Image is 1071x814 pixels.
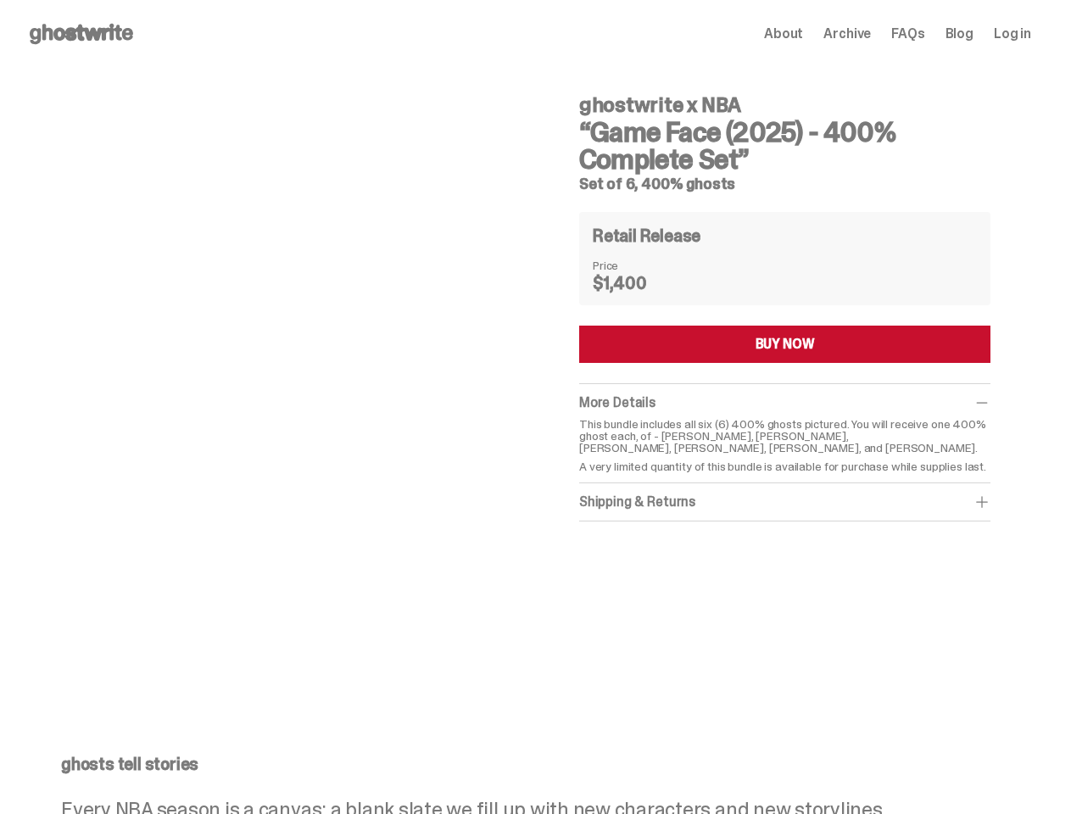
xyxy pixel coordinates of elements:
h4: ghostwrite x NBA [579,95,990,115]
a: Log in [994,27,1031,41]
h5: Set of 6, 400% ghosts [579,176,990,192]
a: Archive [823,27,871,41]
a: Blog [945,27,973,41]
button: BUY NOW [579,326,990,363]
dd: $1,400 [593,275,678,292]
h3: “Game Face (2025) - 400% Complete Set” [579,119,990,173]
p: A very limited quantity of this bundle is available for purchase while supplies last. [579,460,990,472]
div: Shipping & Returns [579,493,990,510]
dt: Price [593,259,678,271]
p: ghosts tell stories [61,755,997,772]
a: FAQs [891,27,924,41]
div: BUY NOW [756,337,815,351]
span: More Details [579,393,655,411]
p: This bundle includes all six (6) 400% ghosts pictured. You will receive one 400% ghost each, of -... [579,418,990,454]
a: About [764,27,803,41]
h4: Retail Release [593,227,700,244]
